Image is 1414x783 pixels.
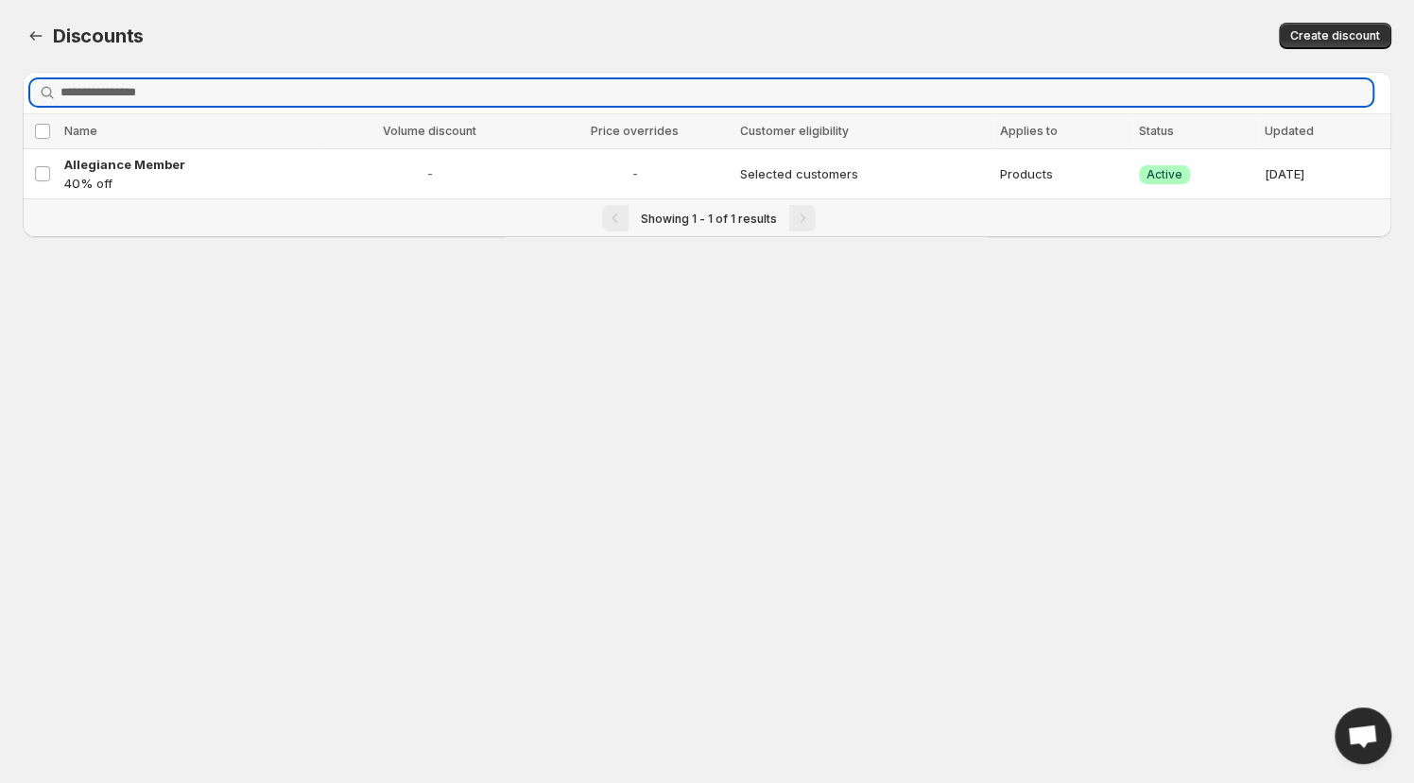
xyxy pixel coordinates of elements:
[541,164,729,183] span: -
[734,149,994,199] td: Selected customers
[383,124,476,138] span: Volume discount
[1264,124,1313,138] span: Updated
[1335,707,1391,764] a: Open chat
[591,124,679,138] span: Price overrides
[64,124,97,138] span: Name
[740,124,849,138] span: Customer eligibility
[641,212,777,226] span: Showing 1 - 1 of 1 results
[53,25,144,47] span: Discounts
[1147,167,1182,182] span: Active
[1139,124,1174,138] span: Status
[64,155,319,174] a: Allegiance Member
[1290,28,1380,43] span: Create discount
[64,157,185,172] span: Allegiance Member
[1000,124,1058,138] span: Applies to
[994,149,1133,199] td: Products
[23,198,1391,237] nav: Pagination
[23,23,49,49] button: Back to dashboard
[330,164,529,183] span: -
[1258,149,1391,199] td: [DATE]
[1279,23,1391,49] button: Create discount
[64,174,319,193] p: 40% off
